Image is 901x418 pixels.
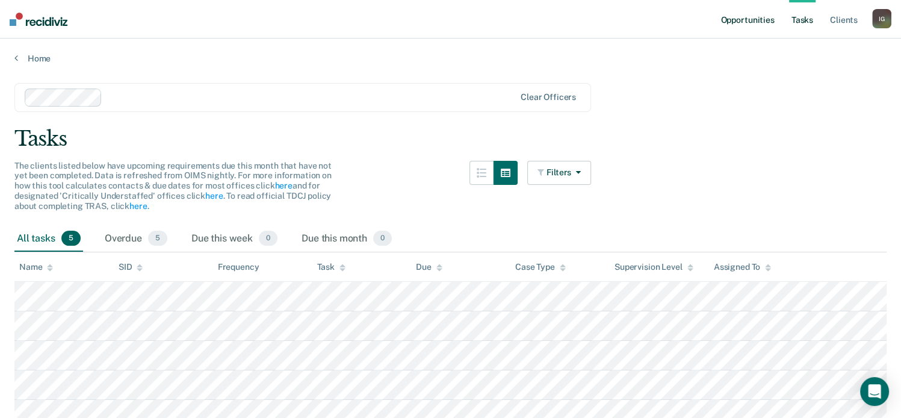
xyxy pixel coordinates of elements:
[714,262,771,272] div: Assigned To
[299,226,394,252] div: Due this month0
[14,53,887,64] a: Home
[515,262,566,272] div: Case Type
[872,9,891,28] button: IG
[10,13,67,26] img: Recidiviz
[860,377,889,406] div: Open Intercom Messenger
[14,226,83,252] div: All tasks5
[872,9,891,28] div: I G
[373,231,392,246] span: 0
[416,262,442,272] div: Due
[317,262,345,272] div: Task
[205,191,223,201] a: here
[14,126,887,151] div: Tasks
[129,201,147,211] a: here
[119,262,143,272] div: SID
[189,226,280,252] div: Due this week0
[102,226,170,252] div: Overdue5
[521,92,576,102] div: Clear officers
[19,262,53,272] div: Name
[527,161,591,185] button: Filters
[61,231,81,246] span: 5
[274,181,292,190] a: here
[14,161,332,211] span: The clients listed below have upcoming requirements due this month that have not yet been complet...
[615,262,693,272] div: Supervision Level
[218,262,259,272] div: Frequency
[259,231,277,246] span: 0
[148,231,167,246] span: 5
